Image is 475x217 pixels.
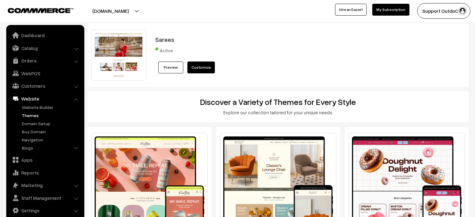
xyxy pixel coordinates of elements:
a: Marketing [8,180,82,191]
a: Blogs [20,145,82,151]
a: Staff Management [8,192,82,204]
button: [DOMAIN_NAME] [71,3,151,19]
a: Customers [8,80,82,91]
a: Catalog [8,42,82,54]
span: Active [155,46,186,54]
a: COMMMERCE [8,6,62,14]
a: Hire an Expert [335,4,367,16]
a: Apps [8,154,82,165]
a: Customize [187,62,215,73]
a: Website [8,93,82,104]
button: Support OutdoC… [417,3,470,19]
a: Settings [8,205,82,216]
a: Themes [20,112,82,119]
h3: Explore our collection tailored for your unique needs. [92,110,464,115]
a: Orders [8,55,82,66]
h2: Discover a Variety of Themes for Every Style [92,97,464,107]
a: Domain Setup [20,120,82,127]
img: COMMMERCE [8,8,73,13]
a: Website Builder [20,104,82,111]
h3: Sarees [155,36,433,43]
img: Sarees [91,30,146,81]
a: My Subscription [372,4,409,16]
a: WebPOS [8,68,82,79]
a: Preview [158,62,183,73]
a: Reports [8,167,82,178]
a: Navigation [20,136,82,143]
img: user [458,6,467,16]
a: Buy Domain [20,128,82,135]
a: Dashboard [8,30,82,41]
